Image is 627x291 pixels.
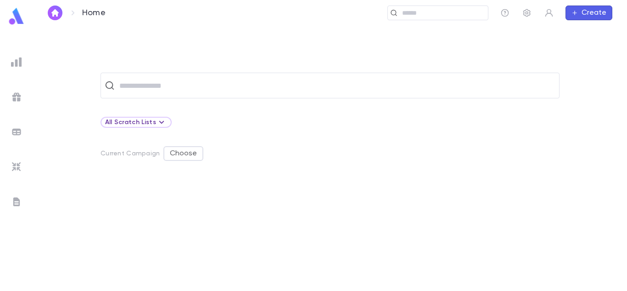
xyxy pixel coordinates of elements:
img: reports_grey.c525e4749d1bce6a11f5fe2a8de1b229.svg [11,57,22,68]
p: Home [82,8,106,18]
div: All Scratch Lists [105,117,167,128]
div: All Scratch Lists [101,117,172,128]
img: imports_grey.530a8a0e642e233f2baf0ef88e8c9fcb.svg [11,161,22,172]
img: campaigns_grey.99e729a5f7ee94e3726e6486bddda8f1.svg [11,91,22,103]
p: Current Campaign [101,150,160,157]
button: Create [565,6,612,20]
button: Choose [163,146,203,161]
img: home_white.a664292cf8c1dea59945f0da9f25487c.svg [50,9,61,17]
img: logo [7,7,26,25]
img: batches_grey.339ca447c9d9533ef1741baa751efc33.svg [11,126,22,137]
img: letters_grey.7941b92b52307dd3b8a917253454ce1c.svg [11,196,22,207]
